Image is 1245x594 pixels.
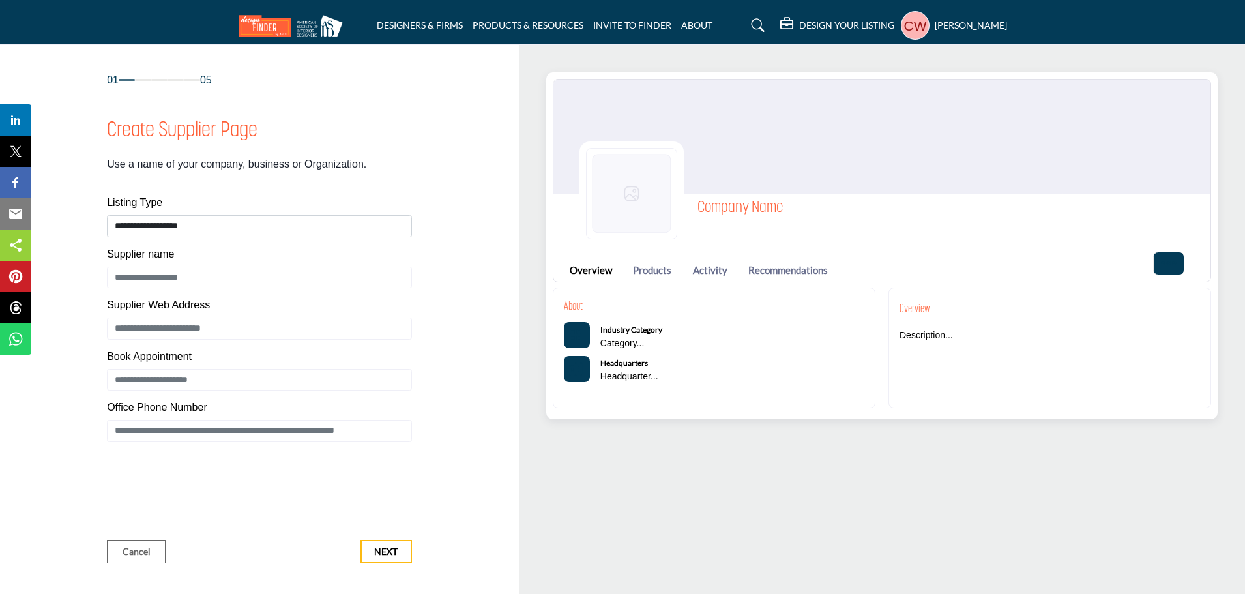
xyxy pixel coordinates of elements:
[107,400,207,415] label: Office Phone Number
[107,297,210,313] label: Supplier Web Address
[107,420,412,442] input: Enter Office Phone Number Include country code e.g. +1.987.654.3210
[107,195,162,211] label: Listing Type
[901,11,930,40] button: Show hide supplier dropdown
[586,148,677,239] img: Logo
[900,329,953,342] p: Description...
[681,20,712,31] a: ABOUT
[107,156,366,172] p: Use a name of your company, business or Organization.
[697,196,783,220] h1: Company Name
[107,369,412,391] input: Enter Book Appointment
[799,20,894,31] h5: DESIGN YOUR LISTING
[564,299,583,316] h2: About
[123,545,151,558] span: Cancel
[633,263,671,278] a: Products
[1153,252,1184,275] button: More Options
[593,20,671,31] a: INVITE TO FINDER
[107,349,192,364] label: Book Appointment
[107,267,412,289] input: Enter Supplier name
[600,337,662,350] p: Category...
[600,358,648,368] b: Headquarters
[377,20,463,31] a: DESIGNERS & FIRMS
[107,246,174,262] label: Supplier name
[239,15,349,37] img: site Logo
[200,72,212,88] span: 05
[564,356,590,382] button: HeadQuarters
[107,318,412,340] input: Enter Supplier Web Address
[780,18,894,33] div: DESIGN YOUR LISTING
[570,263,612,278] a: Overview
[374,545,398,558] span: Next
[739,15,773,36] a: Search
[107,540,166,563] button: Cancel
[473,20,583,31] a: PRODUCTS & RESOURCES
[900,301,930,319] h2: Overview
[693,263,727,278] a: Activity
[935,19,1007,32] h5: [PERSON_NAME]
[600,370,658,383] p: Headquarter...
[564,322,590,348] button: Categories List
[553,80,1210,194] img: Cover Image
[360,540,412,563] button: Next
[107,72,119,88] span: 01
[107,115,257,147] h1: Create Supplier Page
[600,325,662,334] b: Industry Category
[748,263,828,278] a: Recommendations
